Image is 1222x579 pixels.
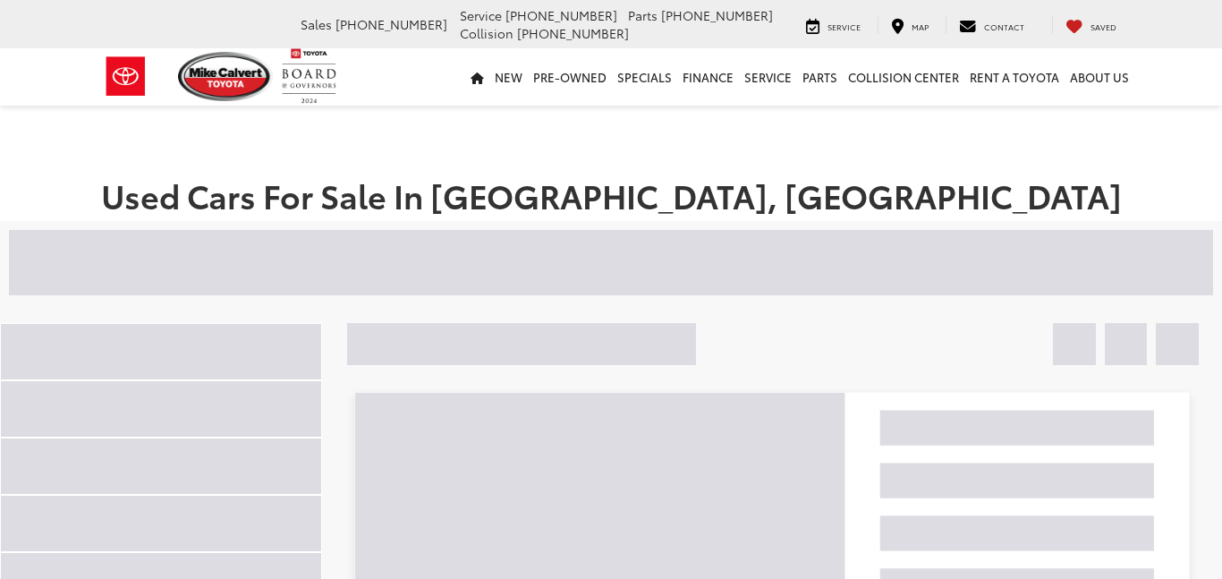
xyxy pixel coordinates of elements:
a: Contact [946,16,1038,34]
span: Service [827,21,861,32]
a: Rent a Toyota [964,48,1065,106]
span: Saved [1090,21,1116,32]
span: Sales [301,15,332,33]
span: Contact [984,21,1024,32]
span: Map [912,21,929,32]
span: Parts [628,6,658,24]
span: [PHONE_NUMBER] [517,24,629,42]
span: [PHONE_NUMBER] [661,6,773,24]
span: Collision [460,24,513,42]
a: About Us [1065,48,1134,106]
span: Service [460,6,502,24]
a: Home [465,48,489,106]
img: Toyota [92,47,159,106]
a: New [489,48,528,106]
a: My Saved Vehicles [1052,16,1130,34]
span: [PHONE_NUMBER] [335,15,447,33]
a: Finance [677,48,739,106]
a: Parts [797,48,843,106]
a: Collision Center [843,48,964,106]
a: Map [878,16,942,34]
a: Service [739,48,797,106]
a: Specials [612,48,677,106]
img: Mike Calvert Toyota [178,52,273,101]
a: Pre-Owned [528,48,612,106]
span: [PHONE_NUMBER] [505,6,617,24]
a: Service [793,16,874,34]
